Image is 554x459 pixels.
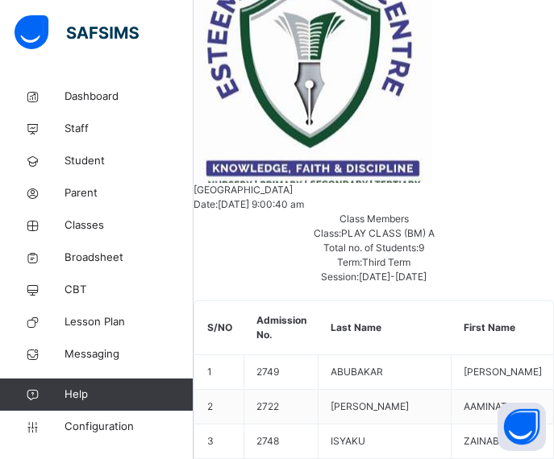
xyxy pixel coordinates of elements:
[65,387,193,403] span: Help
[362,256,410,268] span: Third Term
[65,185,194,201] span: Parent
[321,271,359,283] span: Session:
[498,403,546,451] button: Open asap
[323,242,419,254] span: Total no. of Students:
[244,301,319,355] th: Admission No.
[65,314,194,330] span: Lesson Plan
[337,256,362,268] span: Term:
[341,227,435,239] span: PLAY CLASS (BM) A
[65,282,194,298] span: CBT
[65,250,194,266] span: Broadsheet
[195,301,244,355] th: S/NO
[319,301,452,355] th: Last Name
[195,390,244,424] td: 2
[195,355,244,390] td: 1
[194,184,293,196] span: [GEOGRAPHIC_DATA]
[244,355,319,390] td: 2749
[319,424,452,459] td: ISYAKU
[359,271,427,283] span: [DATE]-[DATE]
[314,227,341,239] span: Class:
[65,419,193,435] span: Configuration
[419,242,424,254] span: 9
[194,198,218,210] span: Date:
[65,89,194,105] span: Dashboard
[339,213,409,225] span: Class Members
[195,424,244,459] td: 3
[65,217,194,234] span: Classes
[65,121,194,137] span: Staff
[319,355,452,390] td: ABUBAKAR
[244,424,319,459] td: 2748
[244,390,319,424] td: 2722
[218,198,304,210] span: [DATE] 9:00:40 am
[65,346,194,362] span: Messaging
[319,390,452,424] td: [PERSON_NAME]
[15,15,139,49] img: safsims
[65,153,194,169] span: Student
